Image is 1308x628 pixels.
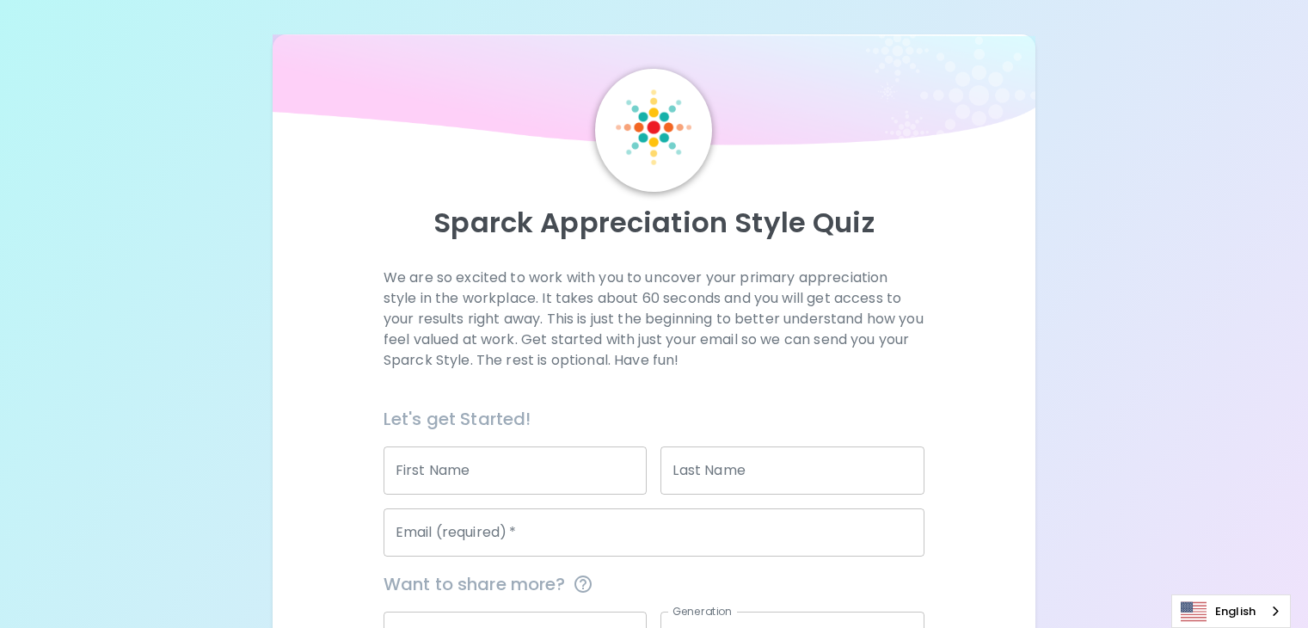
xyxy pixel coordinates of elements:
img: wave [273,34,1035,155]
aside: Language selected: English [1171,594,1291,628]
svg: This information is completely confidential and only used for aggregated appreciation studies at ... [573,574,593,594]
p: Sparck Appreciation Style Quiz [293,206,1015,240]
div: Language [1171,594,1291,628]
h6: Let's get Started! [384,405,924,433]
img: Sparck Logo [616,89,691,165]
label: Generation [672,604,732,619]
a: English [1172,595,1290,627]
span: Want to share more? [384,570,924,598]
p: We are so excited to work with you to uncover your primary appreciation style in the workplace. I... [384,268,924,371]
